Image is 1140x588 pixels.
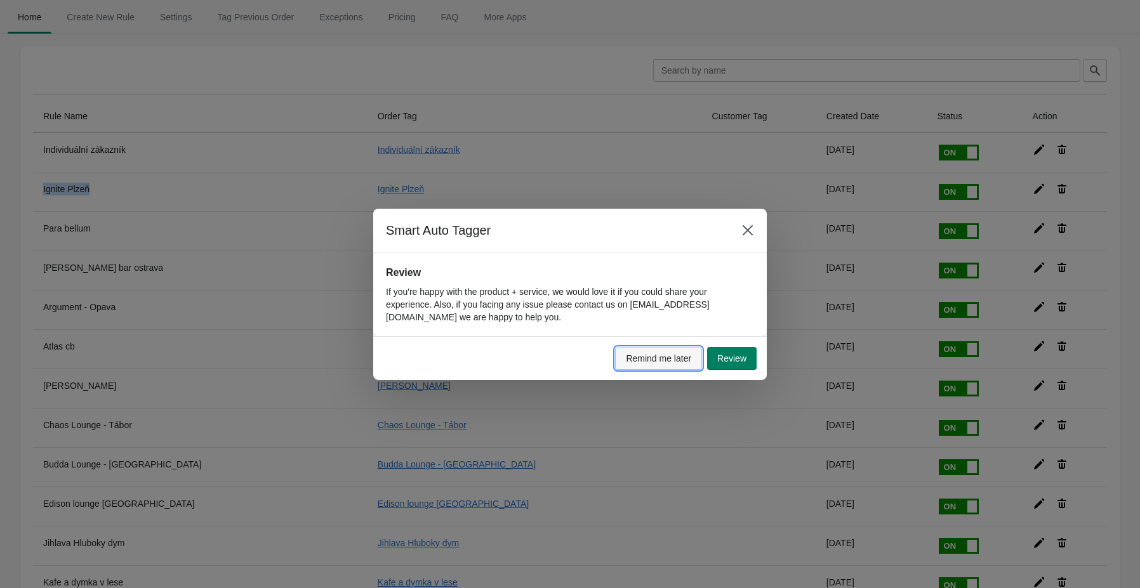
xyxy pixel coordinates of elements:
button: Close [736,219,759,242]
h2: Review [386,265,754,280]
h2: Smart Auto Tagger [386,221,724,239]
span: Remind me later [626,353,691,363]
p: If you're happy with the product + service, we would love it if you could share your experience. ... [386,285,754,323]
button: Review [707,347,757,370]
button: Remind me later [615,347,702,370]
span: Review [717,353,746,363]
